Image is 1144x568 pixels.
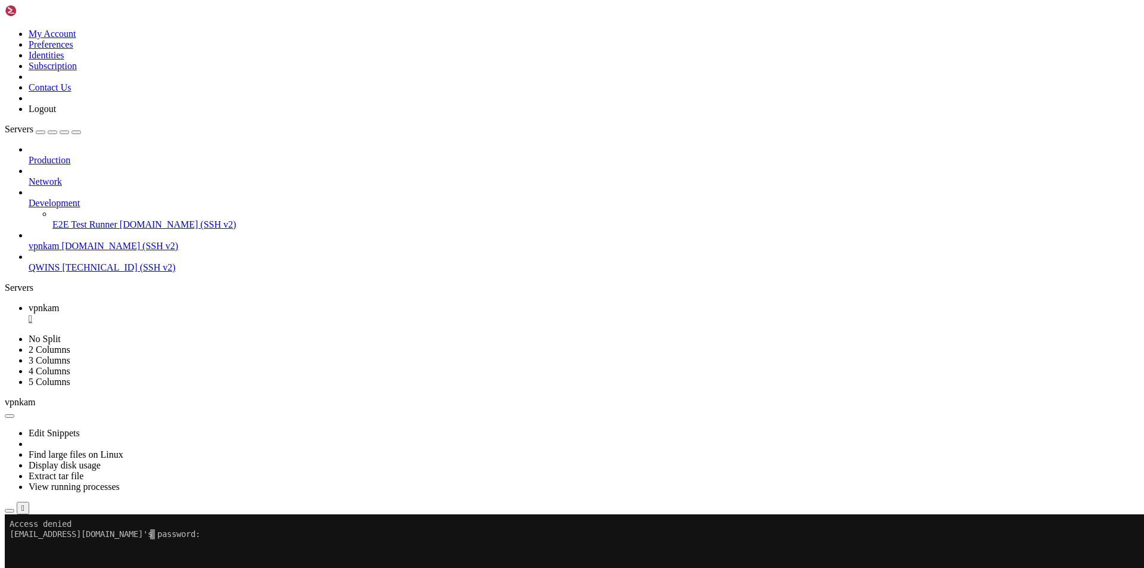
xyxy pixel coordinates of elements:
a: QWINS [TECHNICAL_ID] (SSH v2) [29,262,1139,273]
a: Edit Snippets [29,428,80,438]
div: (28, 1) [145,15,150,25]
span: [TECHNICAL_ID] (SSH v2) [62,262,175,272]
span: vpnkam [29,241,60,251]
span: Network [29,176,62,187]
x-row: Access denied [5,5,989,15]
a: vpnkam [29,303,1139,324]
a: View running processes [29,482,120,492]
span: Development [29,198,80,208]
span: E2E Test Runner [52,219,117,229]
li: Production [29,144,1139,166]
span: vpnkam [29,303,60,313]
a: Find large files on Linux [29,449,123,460]
a: E2E Test Runner [DOMAIN_NAME] (SSH v2) [52,219,1139,230]
a: Servers [5,124,81,134]
a: Logout [29,104,56,114]
a: Extract tar file [29,471,83,481]
a: Subscription [29,61,77,71]
div:  [21,504,24,513]
a: Network [29,176,1139,187]
a: No Split [29,334,61,344]
li: QWINS [TECHNICAL_ID] (SSH v2) [29,252,1139,273]
a: Preferences [29,39,73,49]
div: Servers [5,283,1139,293]
button:  [17,502,29,514]
li: vpnkam [DOMAIN_NAME] (SSH v2) [29,230,1139,252]
li: Development [29,187,1139,230]
span: vpnkam [5,397,36,407]
a: 5 Columns [29,377,70,387]
a: Development [29,198,1139,209]
span: QWINS [29,262,60,272]
span: Production [29,155,70,165]
li: Network [29,166,1139,187]
a: Contact Us [29,82,71,92]
a: 2 Columns [29,344,70,355]
a: Display disk usage [29,460,101,470]
span: [DOMAIN_NAME] (SSH v2) [62,241,179,251]
a: vpnkam [DOMAIN_NAME] (SSH v2) [29,241,1139,252]
a: 3 Columns [29,355,70,365]
span: [DOMAIN_NAME] (SSH v2) [120,219,237,229]
li: E2E Test Runner [DOMAIN_NAME] (SSH v2) [52,209,1139,230]
span: Servers [5,124,33,134]
a:  [29,314,1139,324]
img: Shellngn [5,5,73,17]
a: My Account [29,29,76,39]
a: 4 Columns [29,366,70,376]
a: Production [29,155,1139,166]
a: Identities [29,50,64,60]
x-row: [EMAIL_ADDRESS][DOMAIN_NAME]'s password: [5,15,989,25]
